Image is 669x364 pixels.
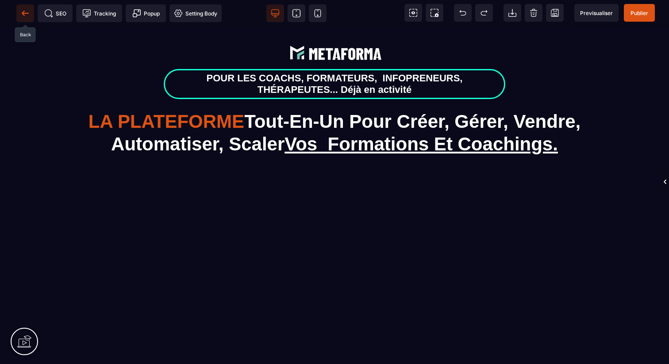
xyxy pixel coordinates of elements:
span: Previsualiser [580,10,613,16]
span: Popup [132,9,160,18]
span: Tracking [82,9,116,18]
span: View components [404,4,422,22]
span: Screenshot [426,4,443,22]
text: POUR LES COACHS, FORMATEURS, INFOPRENEURS, THÉRAPEUTES... Déjà en activité [181,44,488,71]
span: LA PLATEFORME [88,84,244,105]
h1: Tout-En-Un Pour Créer, Gérer, Vendre, Automatiser, Scaler [66,79,603,133]
span: Publier [631,10,648,16]
span: Setting Body [174,9,217,18]
img: dce72762b8fdcab3cbcc23e8c84d924e_Adobe_Express_-_file_(1).png [286,15,383,36]
span: Vos Formations Et Coachings. [285,107,558,128]
span: SEO [44,9,66,18]
span: Preview [574,4,619,22]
